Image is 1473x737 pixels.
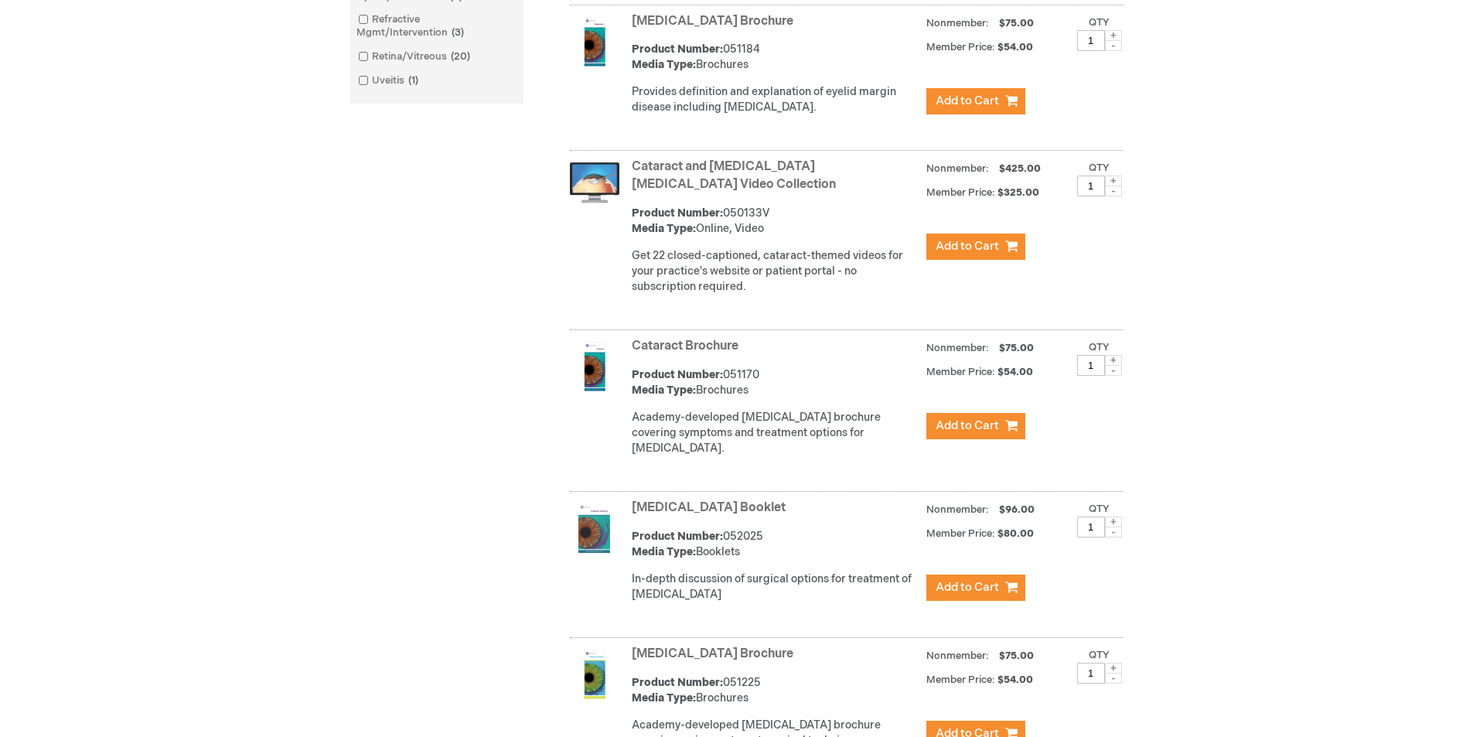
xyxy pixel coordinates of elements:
[632,529,919,560] div: 052025 Booklets
[926,234,1025,260] button: Add to Cart
[632,572,919,602] div: In-depth discussion of surgical options for treatment of [MEDICAL_DATA]
[354,73,425,88] a: Uveitis1
[1089,162,1110,174] label: Qty
[632,84,919,115] div: Provides definition and explanation of eyelid margin disease including [MEDICAL_DATA].
[926,413,1025,439] button: Add to Cart
[354,12,520,40] a: Refractive Mgmt/Intervention3
[926,674,995,686] strong: Member Price:
[926,366,995,378] strong: Member Price:
[570,342,619,391] img: Cataract Brochure
[447,50,474,63] span: 20
[926,500,989,520] strong: Nonmember:
[1077,176,1105,196] input: Qty
[632,530,723,543] strong: Product Number:
[997,17,1036,29] span: $75.00
[632,500,786,515] a: [MEDICAL_DATA] Booklet
[632,675,919,706] div: 051225 Brochures
[936,580,999,595] span: Add to Cart
[926,186,995,199] strong: Member Price:
[632,58,696,71] strong: Media Type:
[354,49,476,64] a: Retina/Vitreous20
[570,650,619,699] img: Cataract Surgery Brochure
[997,342,1036,354] span: $75.00
[632,691,696,705] strong: Media Type:
[632,248,919,295] p: Get 22 closed-captioned, cataract-themed videos for your practice's website or patient portal - n...
[926,41,995,53] strong: Member Price:
[926,527,995,540] strong: Member Price:
[997,186,1042,199] span: $325.00
[632,43,723,56] strong: Product Number:
[997,41,1035,53] span: $54.00
[632,206,919,237] div: 050133V Online, Video
[926,339,989,358] strong: Nonmember:
[404,74,422,87] span: 1
[632,14,793,29] a: [MEDICAL_DATA] Brochure
[1089,16,1110,29] label: Qty
[997,674,1035,686] span: $54.00
[936,239,999,254] span: Add to Cart
[632,647,793,661] a: [MEDICAL_DATA] Brochure
[997,527,1036,540] span: $80.00
[632,42,919,73] div: 051184 Brochures
[632,339,738,353] a: Cataract Brochure
[1077,517,1105,537] input: Qty
[997,650,1036,662] span: $75.00
[926,159,989,179] strong: Nonmember:
[632,206,723,220] strong: Product Number:
[632,410,919,456] p: Academy-developed [MEDICAL_DATA] brochure covering symptoms and treatment options for [MEDICAL_DA...
[632,367,919,398] div: 051170 Brochures
[632,384,696,397] strong: Media Type:
[570,162,619,203] img: Cataract and Refractive Surgery Patient Education Video Collection
[448,26,468,39] span: 3
[936,418,999,433] span: Add to Cart
[926,647,989,666] strong: Nonmember:
[570,17,619,67] img: Blepharitis Brochure
[1077,355,1105,376] input: Qty
[997,162,1043,175] span: $425.00
[1089,649,1110,661] label: Qty
[1089,503,1110,515] label: Qty
[632,159,836,192] a: Cataract and [MEDICAL_DATA] [MEDICAL_DATA] Video Collection
[997,503,1037,516] span: $96.00
[632,676,723,689] strong: Product Number:
[632,368,723,381] strong: Product Number:
[1089,341,1110,353] label: Qty
[936,94,999,108] span: Add to Cart
[926,14,989,33] strong: Nonmember:
[1077,663,1105,684] input: Qty
[632,222,696,235] strong: Media Type:
[997,366,1035,378] span: $54.00
[926,88,1025,114] button: Add to Cart
[578,503,610,553] img: Cataract Surgery Booklet
[1077,30,1105,51] input: Qty
[632,545,696,558] strong: Media Type:
[926,575,1025,601] button: Add to Cart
